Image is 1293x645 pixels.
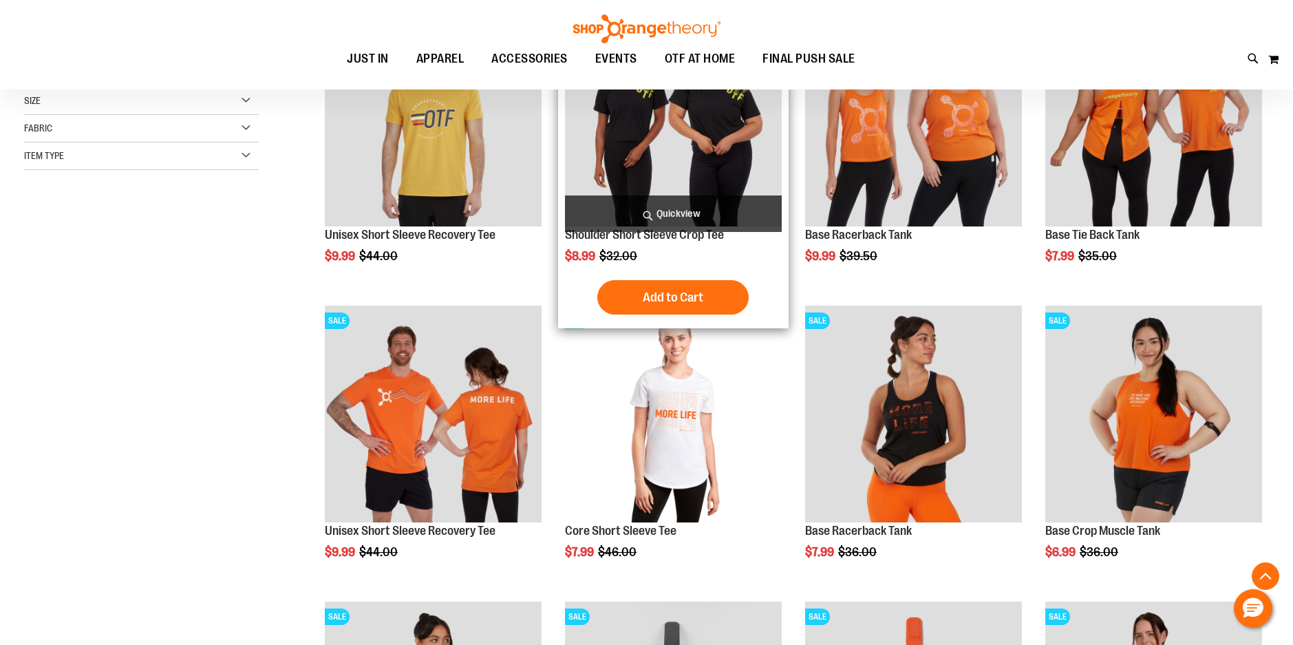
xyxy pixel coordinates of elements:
span: Size [24,95,41,106]
a: Product image for Base Racerback TankSALE [805,10,1022,229]
a: Product image for Base Crop Muscle TankSALE [1045,306,1262,525]
div: product [1038,299,1269,594]
span: $36.00 [838,545,879,559]
a: Core Short Sleeve Tee [565,524,676,538]
a: EVENTS [581,43,651,75]
a: Shoulder Short Sleeve Crop Tee [565,228,724,242]
span: SALE [805,313,830,329]
a: Unisex Short Sleeve Recovery Tee [325,228,495,242]
span: $36.00 [1080,545,1120,559]
span: Add to Cart [643,290,703,305]
a: Unisex Short Sleeve Recovery Tee [325,524,495,538]
span: $39.50 [840,249,879,263]
span: ACCESSORIES [491,43,568,74]
div: product [318,299,548,594]
span: JUST IN [347,43,389,74]
a: Base Tie Back Tank [1045,228,1140,242]
a: Product image for Base Racerback TankSALE [805,306,1022,525]
span: $35.00 [1078,249,1119,263]
div: product [318,3,548,298]
span: $44.00 [359,249,400,263]
a: APPAREL [403,43,478,75]
span: $9.99 [325,545,357,559]
span: EVENTS [595,43,637,74]
div: product [558,3,789,328]
div: product [798,3,1029,298]
a: Product image for Core Short Sleeve TeeSALE [565,306,782,525]
div: product [1038,3,1269,298]
span: Item Type [24,150,64,161]
a: ACCESSORIES [478,43,581,75]
button: Add to Cart [597,280,749,315]
img: Product image for Base Racerback Tank [805,10,1022,226]
img: Product image for Unisex Short Sleeve Recovery Tee [325,306,542,522]
span: $32.00 [599,249,639,263]
span: SALE [325,313,350,329]
span: Fabric [24,123,52,134]
a: Product image for Unisex Short Sleeve Recovery TeeSALE [325,10,542,229]
button: Hello, have a question? Let’s chat. [1234,589,1272,628]
img: Product image for Base Crop Muscle Tank [1045,306,1262,522]
a: Base Racerback Tank [805,524,912,538]
a: OTF AT HOME [651,43,749,75]
span: APPAREL [416,43,464,74]
span: SALE [565,609,590,625]
span: $8.99 [565,249,597,263]
span: $7.99 [1045,249,1076,263]
span: $9.99 [805,249,837,263]
a: Product image for Unisex Short Sleeve Recovery TeeSALE [325,306,542,525]
span: OTF AT HOME [665,43,736,74]
span: FINAL PUSH SALE [762,43,855,74]
a: FINAL PUSH SALE [749,43,869,74]
img: Product image for Unisex Short Sleeve Recovery Tee [325,10,542,226]
span: $9.99 [325,249,357,263]
span: $44.00 [359,545,400,559]
img: Product image for Shoulder Short Sleeve Crop Tee [565,10,782,226]
img: Shop Orangetheory [571,14,723,43]
a: Product image for Shoulder Short Sleeve Crop TeeSALE [565,10,782,229]
span: SALE [325,609,350,625]
span: $7.99 [805,545,836,559]
a: JUST IN [333,43,403,75]
a: Quickview [565,195,782,232]
button: Back To Top [1252,562,1279,590]
span: $46.00 [598,545,639,559]
span: $6.99 [1045,545,1078,559]
img: Product image for Core Short Sleeve Tee [565,306,782,522]
a: Base Crop Muscle Tank [1045,524,1160,538]
img: Product image for Base Racerback Tank [805,306,1022,522]
span: SALE [1045,313,1070,329]
span: $7.99 [565,545,596,559]
div: product [558,299,789,594]
a: Product image for Base Tie Back TankSALE [1045,10,1262,229]
span: SALE [805,609,830,625]
img: Product image for Base Tie Back Tank [1045,10,1262,226]
a: Base Racerback Tank [805,228,912,242]
div: product [798,299,1029,594]
span: SALE [1045,609,1070,625]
